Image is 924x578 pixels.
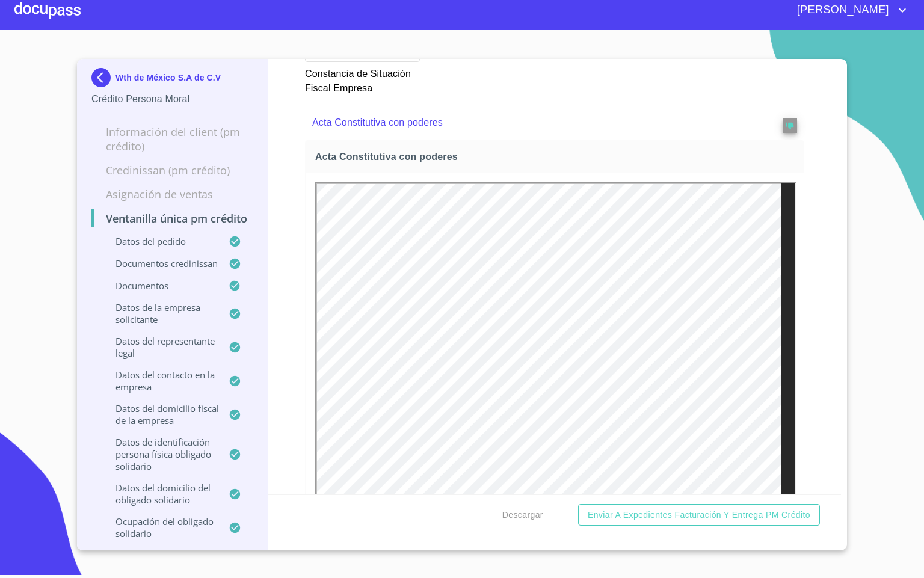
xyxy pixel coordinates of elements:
button: reject [783,118,797,133]
p: Estado Civil del Obligado Solidario [91,549,229,573]
p: Ventanilla única PM crédito [91,211,253,226]
p: Credinissan (PM crédito) [91,163,253,177]
p: Datos del domicilio fiscal de la empresa [91,402,229,426]
p: Documentos [91,280,229,292]
p: Acta Constitutiva con poderes [312,115,748,130]
p: Constancia de Situación Fiscal Empresa [305,62,419,96]
p: Información del Client (PM crédito) [91,125,253,153]
img: Docupass spot blue [91,68,115,87]
p: Datos del representante legal [91,335,229,359]
button: account of current user [788,1,910,20]
p: Asignación de Ventas [91,187,253,201]
span: Enviar a Expedientes Facturación y Entrega PM crédito [588,508,810,523]
button: Descargar [497,504,548,526]
p: Datos del pedido [91,235,229,247]
p: Crédito Persona Moral [91,92,253,106]
p: Documentos CrediNissan [91,257,229,269]
p: Datos del contacto en la empresa [91,369,229,393]
span: Descargar [502,508,543,523]
p: Wth de México S.A de C.V [115,73,221,82]
p: Ocupación del Obligado Solidario [91,515,229,540]
div: Wth de México S.A de C.V [91,68,253,92]
span: [PERSON_NAME] [788,1,895,20]
span: Acta Constitutiva con poderes [315,150,799,163]
p: Datos de la empresa solicitante [91,301,229,325]
button: Enviar a Expedientes Facturación y Entrega PM crédito [578,504,820,526]
iframe: Acta Constitutiva con poderes [315,182,796,506]
p: Datos del Domicilio del Obligado Solidario [91,482,229,506]
p: Datos de Identificación Persona Física Obligado Solidario [91,436,229,472]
